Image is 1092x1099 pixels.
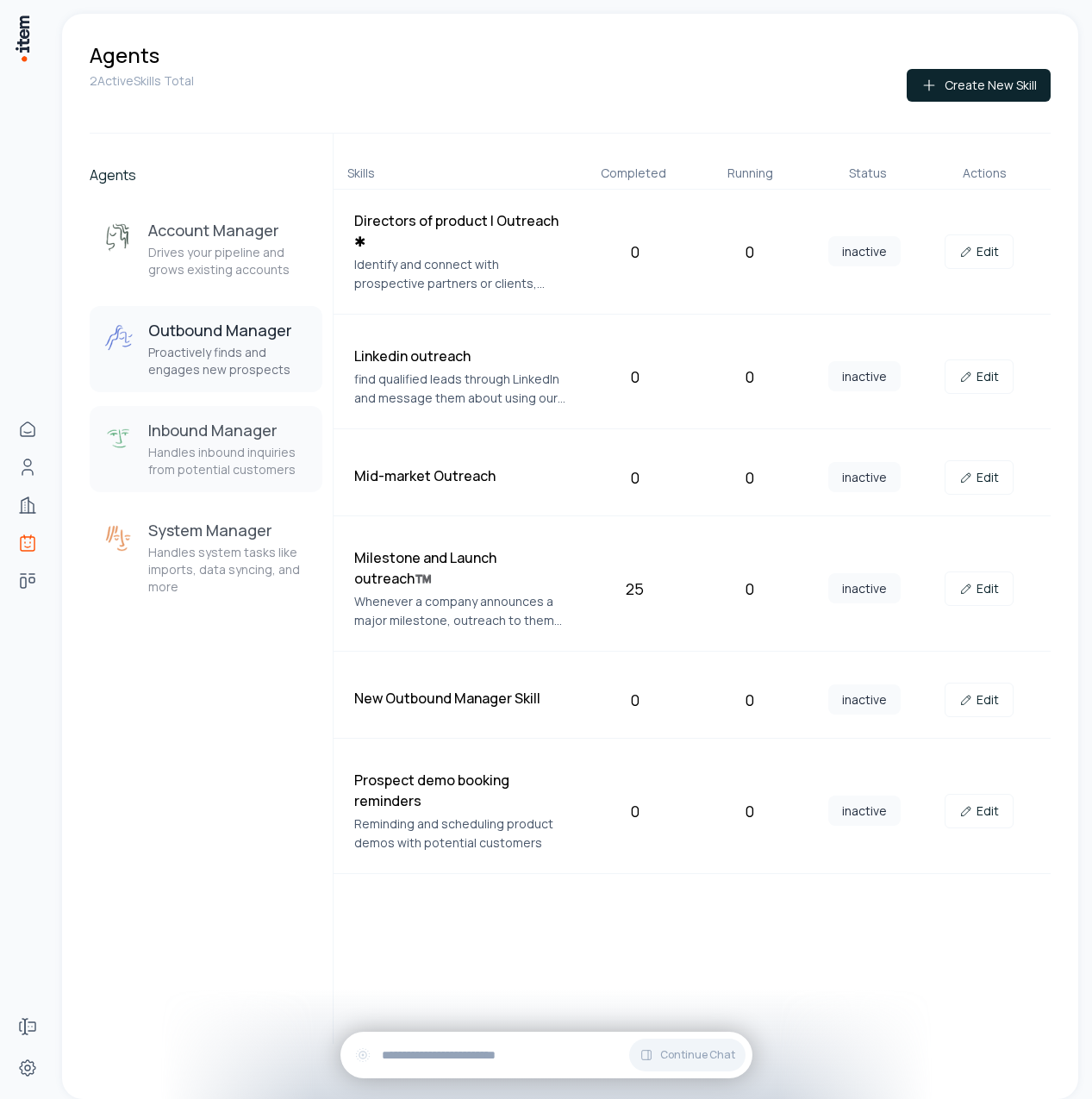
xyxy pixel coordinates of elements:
[582,165,685,182] div: Completed
[10,412,45,446] a: Home
[10,1009,45,1044] a: Forms
[148,220,309,240] h3: Account Manager
[340,1032,752,1078] div: Continue Chat
[10,564,45,598] a: deals
[816,165,920,182] div: Status
[90,506,322,609] button: System ManagerSystem ManagerHandles system tasks like imports, data syncing, and more
[103,223,134,254] img: Account Manager
[354,592,571,630] p: Whenever a company announces a major milestone, outreach to them about using [[DOMAIN_NAME]]([URL...
[933,165,1037,182] div: Actions
[103,323,134,354] img: Outbound Manager
[699,165,802,182] div: Running
[10,488,45,522] a: Companies
[354,346,571,366] h4: Linkedin outreach
[945,571,1014,606] a: Edit
[148,344,309,378] p: Proactively finds and engages new prospects
[90,165,322,185] h2: Agents
[148,420,309,440] h3: Inbound Manager
[945,234,1014,269] a: Edit
[354,210,571,252] h4: Directors of product | Outreach ✱
[354,688,571,709] h4: New Outbound Manager Skill
[699,240,800,264] div: 0
[14,14,31,63] img: Item Brain Logo
[354,815,571,852] p: Reminding and scheduling product demos with potential customers
[148,320,309,340] h3: Outbound Manager
[10,526,45,560] a: Agents
[354,255,571,293] p: Identify and connect with prospective partners or clients, qualify their needs, and set up opport...
[907,69,1051,102] button: Create New Skill
[828,684,901,715] span: inactive
[148,244,309,278] p: Drives your pipeline and grows existing accounts
[699,688,800,712] div: 0
[629,1039,746,1071] button: Continue Chat
[660,1048,735,1062] span: Continue Chat
[584,577,685,601] div: 25
[584,365,685,389] div: 0
[90,306,322,392] button: Outbound ManagerOutbound ManagerProactively finds and engages new prospects
[584,799,685,823] div: 0
[945,794,1014,828] a: Edit
[354,370,571,408] p: find qualified leads through LinkedIn and message them about using our services
[103,423,134,454] img: Inbound Manager
[828,796,901,826] span: inactive
[699,465,800,490] div: 0
[90,72,194,90] p: 2 Active Skills Total
[699,365,800,389] div: 0
[584,240,685,264] div: 0
[699,577,800,601] div: 0
[945,460,1014,495] a: Edit
[699,799,800,823] div: 0
[828,573,901,603] span: inactive
[148,444,309,478] p: Handles inbound inquiries from potential customers
[10,450,45,484] a: Contacts
[945,359,1014,394] a: Edit
[354,465,571,486] h4: Mid-market Outreach
[945,683,1014,717] a: Edit
[148,544,309,596] p: Handles system tasks like imports, data syncing, and more
[828,462,901,492] span: inactive
[103,523,134,554] img: System Manager
[354,770,571,811] h4: Prospect demo booking reminders
[90,206,322,292] button: Account ManagerAccount ManagerDrives your pipeline and grows existing accounts
[347,165,568,182] div: Skills
[10,1051,45,1085] a: Settings
[584,465,685,490] div: 0
[828,236,901,266] span: inactive
[90,41,159,69] h1: Agents
[354,547,571,589] h4: Milestone and Launch outreach™️
[584,688,685,712] div: 0
[148,520,309,540] h3: System Manager
[90,406,322,492] button: Inbound ManagerInbound ManagerHandles inbound inquiries from potential customers
[828,361,901,391] span: inactive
